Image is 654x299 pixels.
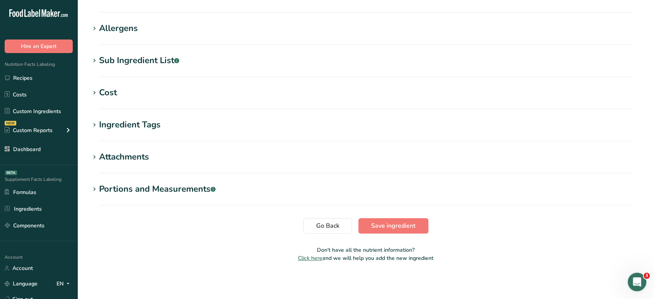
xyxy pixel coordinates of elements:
div: Attachments [99,151,149,163]
button: Save ingredient [358,218,428,234]
span: 3 [644,273,650,279]
div: BETA [5,170,17,175]
div: Sub Ingredient List [99,54,179,67]
div: EN [56,279,73,289]
span: Click here [298,254,322,262]
div: Allergens [99,22,138,35]
iframe: Intercom live chat [628,273,646,291]
div: Ingredient Tags [99,119,161,131]
div: Cost [99,86,117,99]
span: Go Back [316,221,339,230]
p: and we will help you add the new ingredient [90,254,642,262]
div: Portions and Measurements [99,183,216,196]
div: NEW [5,121,16,125]
p: Don't have all the nutrient information? [90,246,642,254]
span: Save ingredient [371,221,416,230]
div: Custom Reports [5,126,53,134]
button: Hire an Expert [5,40,73,53]
button: Go Back [303,218,352,234]
a: Language [5,277,38,290]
